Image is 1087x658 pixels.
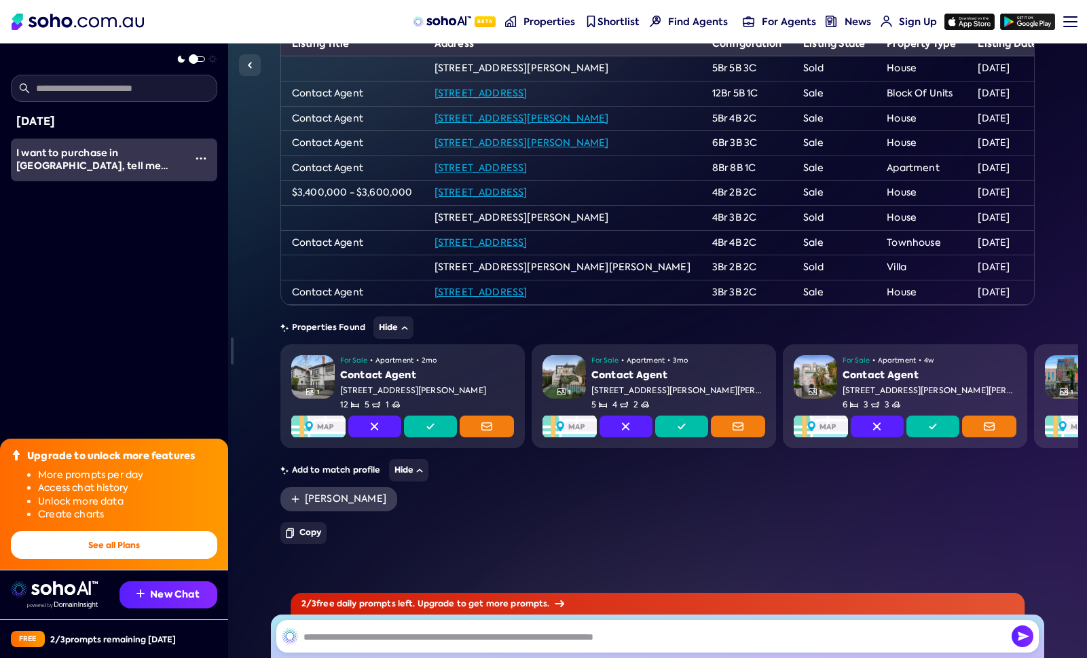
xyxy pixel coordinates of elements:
[281,181,424,206] td: $3,400,000 - $3,600,000
[282,628,298,644] img: SohoAI logo black
[899,15,937,29] span: Sign Up
[792,205,876,230] td: Sold
[701,32,792,56] th: Configuration
[967,56,1048,81] td: [DATE]
[701,230,792,255] td: 4Br 4B 2C
[876,131,967,156] td: House
[281,131,424,156] td: Contact Agent
[819,388,822,396] span: 1
[701,131,792,156] td: 6Br 3B 3C
[667,355,670,366] span: •
[16,113,212,130] div: [DATE]
[792,156,876,181] td: Sale
[38,495,217,509] li: Unlock more data
[621,355,624,366] span: •
[876,255,967,280] td: Villa
[919,355,921,366] span: •
[794,355,837,399] img: Property
[1060,388,1068,396] img: Gallery Icon
[792,131,876,156] td: Sale
[673,355,688,366] span: 3mo
[967,156,1048,181] td: [DATE]
[424,32,701,56] th: Address
[424,205,701,230] td: [STREET_ADDRESS][PERSON_NAME]
[372,401,380,409] img: Bathrooms
[843,355,870,366] span: For Sale
[967,181,1048,206] td: [DATE]
[1012,625,1033,647] img: Send icon
[416,355,419,366] span: •
[967,81,1048,106] td: [DATE]
[701,56,792,81] td: 5Br 5B 3C
[967,280,1048,305] td: [DATE]
[1000,14,1055,30] img: google-play icon
[424,56,701,81] td: [STREET_ADDRESS][PERSON_NAME]
[591,369,765,382] div: Contact Agent
[365,399,380,411] span: 5
[568,388,570,396] span: 1
[317,388,319,396] span: 1
[876,56,967,81] td: House
[845,15,871,29] span: News
[585,16,597,27] img: shortlist-nav icon
[967,32,1048,56] th: Listing Date
[850,401,858,409] img: Bedrooms
[373,316,413,339] button: Hide
[762,15,816,29] span: For Agents
[351,401,359,409] img: Bedrooms
[876,156,967,181] td: Apartment
[967,230,1048,255] td: [DATE]
[620,401,628,409] img: Bathrooms
[792,32,876,56] th: Listing State
[340,399,359,411] span: 12
[27,602,98,608] img: Data provided by Domain Insight
[281,32,424,56] th: Listing Title
[924,355,934,366] span: 4w
[743,16,754,27] img: for-agents-nav icon
[306,388,314,396] img: Gallery Icon
[809,388,817,396] img: Gallery Icon
[422,355,437,366] span: 2mo
[136,589,145,598] img: Recommendation icon
[881,16,892,27] img: for-agents-nav icon
[871,401,879,409] img: Bathrooms
[967,106,1048,131] td: [DATE]
[392,401,400,409] img: Carspots
[11,581,98,598] img: sohoai logo
[505,16,517,27] img: properties-nav icon
[280,487,397,511] a: [PERSON_NAME]
[12,14,144,30] img: Soho Logo
[291,593,1025,615] div: 2 / 3 free daily prompts left. Upgrade to get more prompts.
[281,106,424,131] td: Contact Agent
[50,634,176,645] div: 2 / 3 prompts remaining [DATE]
[38,469,217,482] li: More prompts per day
[340,385,514,397] div: [STREET_ADDRESS][PERSON_NAME]
[340,369,514,382] div: Contact Agent
[280,522,327,544] button: Copy
[555,600,565,607] img: Arrow icon
[876,181,967,206] td: House
[281,156,424,181] td: Contact Agent
[792,56,876,81] td: Sold
[701,181,792,206] td: 4Br 2B 2C
[591,399,607,411] span: 5
[967,131,1048,156] td: [DATE]
[281,280,424,305] td: Contact Agent
[242,57,258,73] img: Sidebar toggle icon
[792,81,876,106] td: Sale
[435,112,609,124] a: [STREET_ADDRESS][PERSON_NAME]
[612,399,628,411] span: 4
[119,581,217,608] button: New Chat
[792,280,876,305] td: Sale
[876,280,967,305] td: House
[281,81,424,106] td: Contact Agent
[591,355,619,366] span: For Sale
[876,205,967,230] td: House
[876,230,967,255] td: Townhouse
[701,106,792,131] td: 5Br 4B 2C
[280,344,525,448] a: PropertyGallery Icon1For Sale•Apartment•2moContact Agent[STREET_ADDRESS][PERSON_NAME]12Bedrooms5B...
[38,481,217,495] li: Access chat history
[196,153,206,164] img: More icon
[1071,388,1073,396] span: 1
[792,230,876,255] td: Sale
